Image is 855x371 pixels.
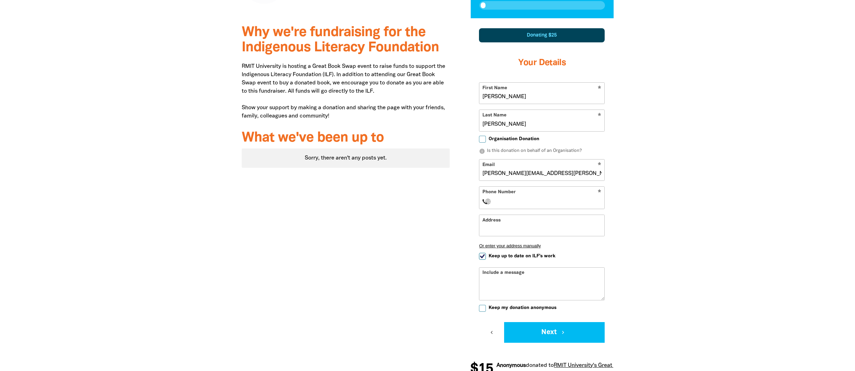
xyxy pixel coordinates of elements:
[242,131,450,146] h3: What we've been up to
[560,329,566,336] i: chevron_right
[598,189,601,196] i: Required
[242,26,439,54] span: Why we're fundraising for the Indigenous Literacy Foundation
[479,322,504,343] button: chevron_left
[242,148,450,168] div: Sorry, there aren't any posts yet.
[479,28,605,42] div: Donating $25
[504,322,605,343] button: Next chevron_right
[479,305,486,312] input: Keep my donation anonymous
[489,329,495,336] i: chevron_left
[489,253,555,259] span: Keep up to date on ILF's work
[526,363,554,368] span: donated to
[242,62,450,120] p: RMIT University is hosting a Great Book Swap event to raise funds to support the Indigenous Liter...
[489,305,556,311] span: Keep my donation anonymous
[479,148,485,154] i: info
[489,136,539,142] span: Organisation Donation
[479,49,605,77] h3: Your Details
[479,136,486,143] input: Organisation Donation
[479,253,486,260] input: Keep up to date on ILF's work
[479,148,605,155] p: Is this donation on behalf of an Organisation?
[497,363,526,368] em: Anonymous
[242,148,450,168] div: Paginated content
[479,243,605,248] button: Or enter your address manually
[554,363,642,368] a: RMIT University's Great Book Swap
